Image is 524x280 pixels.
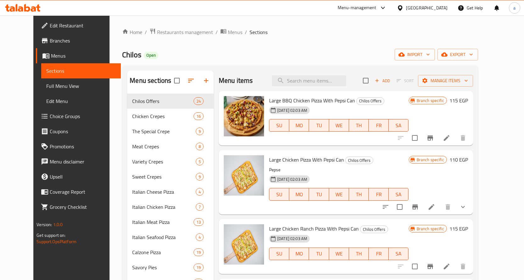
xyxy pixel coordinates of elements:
div: Variety Crepes5 [127,154,214,169]
div: Menu-management [338,4,376,12]
h6: 110 EGP [449,155,468,164]
button: Manage items [418,75,473,87]
li: / [145,28,147,36]
button: FR [369,119,389,132]
div: Calzone Pizza19 [127,245,214,260]
span: Chicken Crepes [132,112,193,120]
span: Menus [51,52,116,60]
h6: 115 EGP [449,96,468,105]
span: 9 [196,174,203,180]
span: [DATE] 02:03 AM [275,236,310,242]
button: TH [349,119,369,132]
button: Branch-specific-item [408,199,423,214]
button: FR [369,188,389,201]
a: Choice Groups [36,109,121,124]
a: Menus [220,28,242,36]
button: sort-choices [378,199,393,214]
div: items [196,158,204,165]
span: Sections [46,67,116,75]
span: Italian Meat Pizza [132,218,193,226]
span: Select to update [393,200,406,214]
div: items [194,112,204,120]
span: 19 [194,249,203,255]
div: Meat Crepes8 [127,139,214,154]
a: Sections [41,63,121,78]
h2: Menu items [219,76,253,85]
a: Promotions [36,139,121,154]
div: Chilos Offers [360,226,388,233]
span: Italian Seafood Pizza [132,233,195,241]
span: a [513,4,516,11]
button: SA [389,188,408,201]
span: Select all sections [170,74,183,87]
button: delete [455,130,470,146]
span: Meat Crepes [132,143,195,150]
button: show more [455,199,470,214]
span: [DATE] 02:03 AM [275,176,310,182]
h6: 115 EGP [449,224,468,233]
span: Sort sections [183,73,199,88]
span: Menu disclaimer [50,158,116,165]
p: Pepse [269,166,409,174]
span: TH [352,121,366,130]
button: SU [269,248,289,260]
a: Coverage Report [36,184,121,199]
div: Chicken Crepes16 [127,109,214,124]
a: Edit menu item [428,203,435,211]
span: Italian Cheese Pizza [132,188,195,196]
span: 7 [196,204,203,210]
span: Restaurants management [157,28,213,36]
img: Large Chicken Ranch Pizza With Pepsi Can [224,224,264,265]
div: items [194,264,204,271]
span: Select to update [408,131,421,145]
span: MO [292,121,307,130]
span: Full Menu View [46,82,116,90]
span: Upsell [50,173,116,180]
span: SA [391,121,406,130]
nav: breadcrumb [122,28,478,36]
span: Promotions [50,143,116,150]
span: Edit Restaurant [50,22,116,29]
div: Chilos Offers [132,97,193,105]
button: Branch-specific-item [423,130,438,146]
span: Get support on: [37,231,65,239]
button: delete [440,199,455,214]
span: export [442,51,473,59]
span: Sections [250,28,268,36]
a: Menus [36,48,121,63]
span: 19 [194,265,203,271]
span: Sweet Crepes [132,173,195,180]
button: TH [349,248,369,260]
button: delete [455,259,470,274]
span: 1.0.0 [53,220,63,229]
div: Chilos Offers [356,97,384,105]
span: 5 [196,159,203,165]
span: Edit Menu [46,97,116,105]
a: Edit Restaurant [36,18,121,33]
a: Support.OpsPlatform [37,237,76,246]
button: TU [309,188,329,201]
a: Edit menu item [443,263,450,270]
span: Coverage Report [50,188,116,196]
a: Edit Menu [41,94,121,109]
span: Add [374,77,391,84]
span: SA [391,190,406,199]
button: WE [329,248,349,260]
span: WE [332,190,347,199]
span: import [400,51,430,59]
button: Add [372,76,392,86]
button: export [437,49,478,60]
button: SA [389,119,408,132]
span: 8 [196,144,203,150]
div: items [196,233,204,241]
span: Large Chicken Ranch Pizza With Pepsi Can [269,224,359,233]
a: Edit menu item [443,134,450,142]
span: Calzone Pizza [132,249,193,256]
div: Chilos Offers24 [127,94,214,109]
span: Branch specific [414,226,447,232]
